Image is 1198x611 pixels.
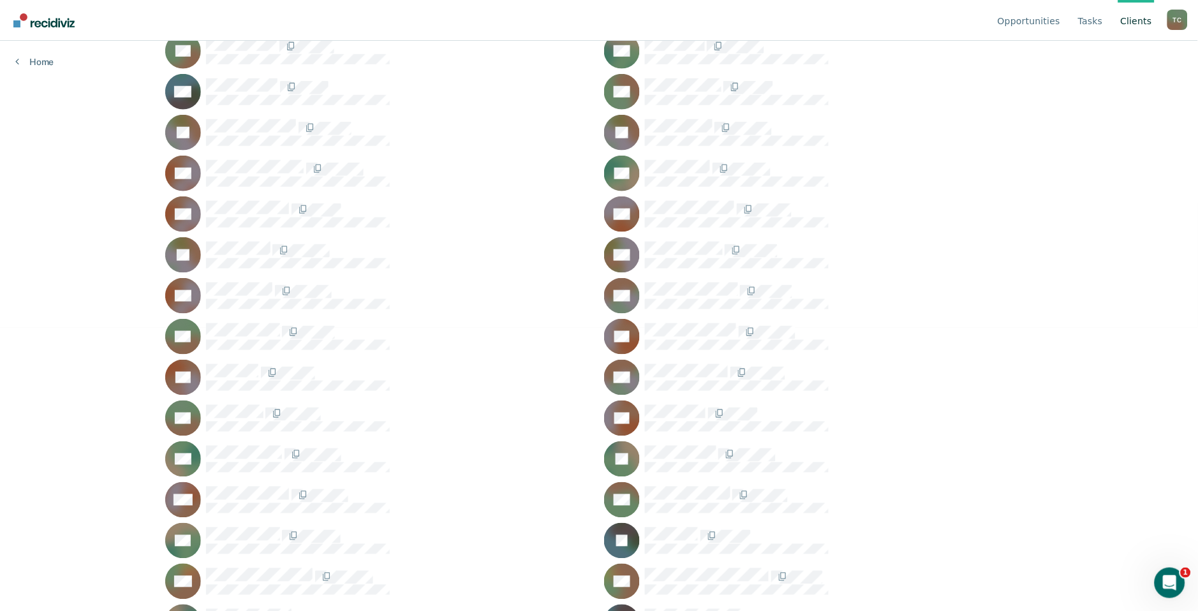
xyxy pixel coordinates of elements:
[1167,10,1188,30] div: T C
[1155,568,1185,598] iframe: Intercom live chat
[13,13,75,27] img: Recidiviz
[1167,10,1188,30] button: Profile dropdown button
[15,56,54,68] a: Home
[1181,568,1191,578] span: 1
